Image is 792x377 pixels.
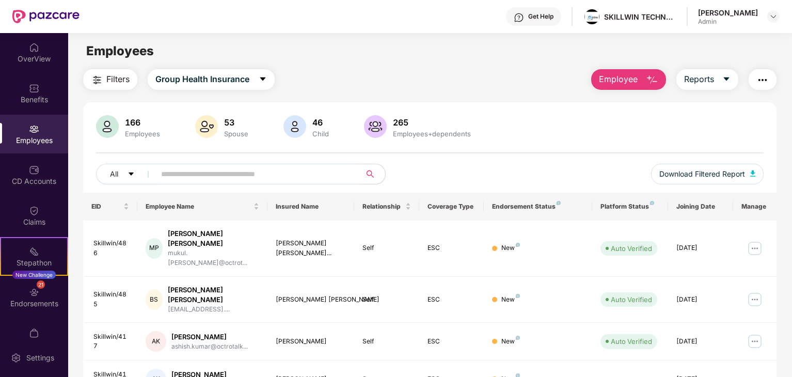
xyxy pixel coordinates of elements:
div: New Challenge [12,271,56,279]
div: ESC [427,243,476,253]
div: Self [362,295,411,305]
div: Skillwin/485 [93,290,129,309]
span: caret-down [128,170,135,179]
span: All [110,168,118,180]
div: Stepathon [1,258,67,268]
div: Self [362,337,411,347]
div: Child [310,130,331,138]
img: svg+xml;base64,PHN2ZyBpZD0iRW1wbG95ZWVzIiB4bWxucz0iaHR0cDovL3d3dy53My5vcmcvMjAwMC9zdmciIHdpZHRoPS... [29,124,39,134]
span: search [360,170,380,178]
img: svg+xml;base64,PHN2ZyBpZD0iRHJvcGRvd24tMzJ4MzIiIHhtbG5zPSJodHRwOi8vd3d3LnczLm9yZy8yMDAwL3N2ZyIgd2... [769,12,778,21]
div: [DATE] [676,295,725,305]
th: Coverage Type [419,193,484,221]
div: Endorsement Status [492,202,584,211]
div: Auto Verified [611,243,652,254]
div: Admin [698,18,758,26]
div: Platform Status [600,202,660,211]
div: 166 [123,117,162,128]
div: Skillwin/486 [93,239,129,258]
img: svg+xml;base64,PHN2ZyB4bWxucz0iaHR0cDovL3d3dy53My5vcmcvMjAwMC9zdmciIHdpZHRoPSI4IiBoZWlnaHQ9IjgiIH... [516,336,520,340]
div: mukul.[PERSON_NAME]@octrot... [168,248,259,268]
div: [PERSON_NAME] [276,337,346,347]
div: Spouse [222,130,250,138]
img: svg+xml;base64,PHN2ZyB4bWxucz0iaHR0cDovL3d3dy53My5vcmcvMjAwMC9zdmciIHdpZHRoPSIyNCIgaGVpZ2h0PSIyNC... [91,74,103,86]
div: 265 [391,117,473,128]
img: svg+xml;base64,PHN2ZyB4bWxucz0iaHR0cDovL3d3dy53My5vcmcvMjAwMC9zdmciIHhtbG5zOnhsaW5rPSJodHRwOi8vd3... [195,115,218,138]
img: svg+xml;base64,PHN2ZyB4bWxucz0iaHR0cDovL3d3dy53My5vcmcvMjAwMC9zdmciIHdpZHRoPSI4IiBoZWlnaHQ9IjgiIH... [516,294,520,298]
img: svg+xml;base64,PHN2ZyB4bWxucz0iaHR0cDovL3d3dy53My5vcmcvMjAwMC9zdmciIHhtbG5zOnhsaW5rPSJodHRwOi8vd3... [283,115,306,138]
div: ashish.kumar@octrotalk... [171,342,248,352]
button: Download Filtered Report [651,164,764,184]
div: [PERSON_NAME] [PERSON_NAME] [276,295,346,305]
th: EID [83,193,137,221]
div: Employees+dependents [391,130,473,138]
img: svg+xml;base64,PHN2ZyBpZD0iRW5kb3JzZW1lbnRzIiB4bWxucz0iaHR0cDovL3d3dy53My5vcmcvMjAwMC9zdmciIHdpZH... [29,287,39,297]
div: New [501,295,520,305]
img: logo.jpg [584,9,599,24]
th: Joining Date [668,193,733,221]
img: svg+xml;base64,PHN2ZyBpZD0iQ2xhaW0iIHhtbG5zPSJodHRwOi8vd3d3LnczLm9yZy8yMDAwL3N2ZyIgd2lkdGg9IjIwIi... [29,206,39,216]
div: MP [146,238,163,259]
img: svg+xml;base64,PHN2ZyB4bWxucz0iaHR0cDovL3d3dy53My5vcmcvMjAwMC9zdmciIHhtbG5zOnhsaW5rPSJodHRwOi8vd3... [364,115,387,138]
div: [PERSON_NAME] [PERSON_NAME] [168,285,259,305]
img: svg+xml;base64,PHN2ZyBpZD0iSG9tZSIgeG1sbnM9Imh0dHA6Ly93d3cudzMub3JnLzIwMDAvc3ZnIiB3aWR0aD0iMjAiIG... [29,42,39,53]
img: svg+xml;base64,PHN2ZyB4bWxucz0iaHR0cDovL3d3dy53My5vcmcvMjAwMC9zdmciIHhtbG5zOnhsaW5rPSJodHRwOi8vd3... [646,74,658,86]
img: svg+xml;base64,PHN2ZyBpZD0iQ0RfQWNjb3VudHMiIGRhdGEtbmFtZT0iQ0QgQWNjb3VudHMiIHhtbG5zPSJodHRwOi8vd3... [29,165,39,175]
button: Allcaret-down [96,164,159,184]
div: [PERSON_NAME] [698,8,758,18]
button: Reportscaret-down [676,69,738,90]
div: [DATE] [676,337,725,347]
div: SKILLWIN TECHNOLOGY PRIVATE LIMITED [604,12,676,22]
div: AK [146,331,166,352]
span: Filters [106,73,130,86]
span: Employee [599,73,638,86]
img: svg+xml;base64,PHN2ZyB4bWxucz0iaHR0cDovL3d3dy53My5vcmcvMjAwMC9zdmciIHdpZHRoPSIyMSIgaGVpZ2h0PSIyMC... [29,246,39,257]
div: BS [146,289,163,310]
img: svg+xml;base64,PHN2ZyBpZD0iTXlfT3JkZXJzIiBkYXRhLW5hbWU9Ik15IE9yZGVycyIgeG1sbnM9Imh0dHA6Ly93d3cudz... [29,328,39,338]
div: 46 [310,117,331,128]
img: svg+xml;base64,PHN2ZyB4bWxucz0iaHR0cDovL3d3dy53My5vcmcvMjAwMC9zdmciIHhtbG5zOnhsaW5rPSJodHRwOi8vd3... [750,170,755,177]
img: svg+xml;base64,PHN2ZyB4bWxucz0iaHR0cDovL3d3dy53My5vcmcvMjAwMC9zdmciIHdpZHRoPSI4IiBoZWlnaHQ9IjgiIH... [557,201,561,205]
div: 53 [222,117,250,128]
span: Relationship [362,202,403,211]
div: Get Help [528,12,553,21]
th: Manage [733,193,777,221]
th: Employee Name [137,193,267,221]
img: manageButton [747,291,763,308]
img: svg+xml;base64,PHN2ZyBpZD0iQmVuZWZpdHMiIHhtbG5zPSJodHRwOi8vd3d3LnczLm9yZy8yMDAwL3N2ZyIgd2lkdGg9Ij... [29,83,39,93]
div: Skillwin/417 [93,332,129,352]
div: ESC [427,337,476,347]
div: Auto Verified [611,294,652,305]
span: caret-down [722,75,731,84]
span: EID [91,202,121,211]
div: [EMAIL_ADDRESS].... [168,305,259,315]
img: svg+xml;base64,PHN2ZyB4bWxucz0iaHR0cDovL3d3dy53My5vcmcvMjAwMC9zdmciIHdpZHRoPSI4IiBoZWlnaHQ9IjgiIH... [650,201,654,205]
div: New [501,243,520,253]
th: Insured Name [267,193,354,221]
button: search [360,164,386,184]
div: [PERSON_NAME] [PERSON_NAME]... [276,239,346,258]
span: Download Filtered Report [659,168,745,180]
div: Employees [123,130,162,138]
img: svg+xml;base64,PHN2ZyB4bWxucz0iaHR0cDovL3d3dy53My5vcmcvMjAwMC9zdmciIHdpZHRoPSIyNCIgaGVpZ2h0PSIyNC... [756,74,769,86]
th: Relationship [354,193,419,221]
button: Filters [83,69,137,90]
div: ESC [427,295,476,305]
img: svg+xml;base64,PHN2ZyB4bWxucz0iaHR0cDovL3d3dy53My5vcmcvMjAwMC9zdmciIHhtbG5zOnhsaW5rPSJodHRwOi8vd3... [96,115,119,138]
span: Employee Name [146,202,251,211]
span: Reports [684,73,714,86]
img: svg+xml;base64,PHN2ZyBpZD0iU2V0dGluZy0yMHgyMCIgeG1sbnM9Imh0dHA6Ly93d3cudzMub3JnLzIwMDAvc3ZnIiB3aW... [11,353,21,363]
img: manageButton [747,240,763,257]
span: caret-down [259,75,267,84]
img: manageButton [747,333,763,350]
div: 21 [37,280,45,289]
div: Auto Verified [611,336,652,347]
img: New Pazcare Logo [12,10,80,23]
span: Group Health Insurance [155,73,249,86]
img: svg+xml;base64,PHN2ZyB4bWxucz0iaHR0cDovL3d3dy53My5vcmcvMjAwMC9zdmciIHdpZHRoPSI4IiBoZWlnaHQ9IjgiIH... [516,243,520,247]
button: Employee [591,69,666,90]
div: [PERSON_NAME] [PERSON_NAME] [168,229,259,248]
div: Settings [23,353,57,363]
button: Group Health Insurancecaret-down [148,69,275,90]
div: [DATE] [676,243,725,253]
